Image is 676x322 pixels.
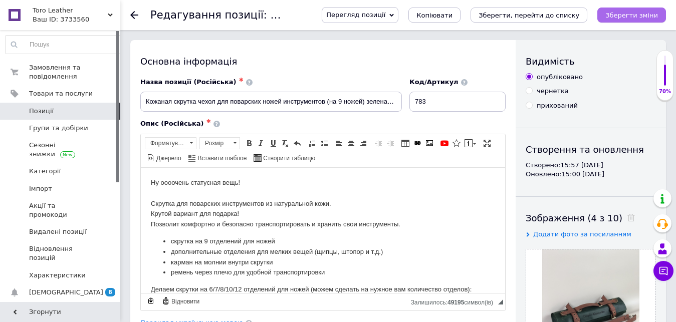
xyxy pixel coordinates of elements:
[526,170,656,179] div: Оновлено: 15:00 [DATE]
[200,138,230,149] span: Розмір
[29,288,103,297] span: [DEMOGRAPHIC_DATA]
[6,36,123,54] input: Пошук
[526,55,656,68] div: Видимість
[411,296,498,306] div: Кiлькiсть символiв
[526,143,656,156] div: Створення та оновлення
[141,168,505,293] iframe: Редактор, 748641FC-2299-466D-B520-668324D1DFBB
[29,89,93,98] span: Товари та послуги
[373,138,384,149] a: Зменшити відступ
[385,138,396,149] a: Збільшити відступ
[252,152,317,163] a: Створити таблицю
[256,138,267,149] a: Курсив (Ctrl+I)
[463,138,478,149] a: Вставити повідомлення
[412,138,423,149] a: Вставити/Редагувати посилання (Ctrl+L)
[653,261,673,281] button: Чат з покупцем
[29,63,93,81] span: Замовлення та повідомлення
[140,120,204,127] span: Опис (Російська)
[239,77,244,83] span: ✱
[537,73,583,82] div: опубліковано
[10,117,354,127] p: Делаем скрутки на 6/7/8/10/12 отделений для ножей (можем сделать на нужное вам количество отделов):
[29,227,87,236] span: Видалені позиції
[29,124,88,133] span: Групи та добірки
[29,141,93,159] span: Сезонні знижки
[439,138,450,149] a: Додати відео з YouTube
[471,8,587,23] button: Зберегти, перейти до списку
[170,297,199,306] span: Відновити
[526,212,656,224] div: Зображення (4 з 10)
[479,12,579,19] i: Зберегти, перейти до списку
[409,78,459,86] span: Код/Артикул
[130,11,138,19] div: Повернутися назад
[400,138,411,149] a: Таблиця
[597,8,666,23] button: Зберегти зміни
[334,138,345,149] a: По лівому краю
[244,138,255,149] a: Жирний (Ctrl+B)
[533,230,631,238] span: Додати фото за посиланням
[30,69,334,79] li: скрутка на 9 отделений для ножей
[140,55,506,68] div: Основна інформація
[29,107,54,116] span: Позиції
[657,88,673,95] div: 70%
[10,10,354,213] body: Редактор, 748641FC-2299-466D-B520-668324D1DFBB
[447,299,464,306] span: 49195
[424,138,435,149] a: Зображення
[199,137,240,149] a: Розмір
[145,295,156,306] a: Зробити резервну копію зараз
[145,138,186,149] span: Форматування
[29,184,52,193] span: Імпорт
[307,138,318,149] a: Вставити/видалити нумерований список
[105,288,115,296] span: 8
[656,50,673,101] div: 70% Якість заповнення
[140,78,237,86] span: Назва позиції (Російська)
[29,167,61,176] span: Категорії
[408,8,461,23] button: Копіювати
[29,244,93,262] span: Відновлення позицій
[319,138,330,149] a: Вставити/видалити маркований список
[145,152,183,163] a: Джерело
[29,271,86,280] span: Характеристики
[537,101,578,110] div: прихований
[196,154,247,163] span: Вставити шаблон
[482,138,493,149] a: Максимізувати
[326,11,385,19] span: Перегляд позиції
[33,6,108,15] span: Toro Leather
[498,299,503,304] span: Потягніть для зміни розмірів
[145,137,196,149] a: Форматування
[187,152,249,163] a: Вставити шаблон
[268,138,279,149] a: Підкреслений (Ctrl+U)
[292,138,303,149] a: Повернути (Ctrl+Z)
[155,154,181,163] span: Джерело
[30,100,334,110] li: ремень через плечо для удобной транспортировки
[140,92,402,112] input: Наприклад, H&M жіноча сукня зелена 38 розмір вечірня максі з блискітками
[33,15,120,24] div: Ваш ID: 3733560
[416,12,453,19] span: Копіювати
[358,138,369,149] a: По правому краю
[29,201,93,219] span: Акції та промокоди
[160,295,201,306] a: Відновити
[206,118,211,125] span: ✱
[280,138,291,149] a: Видалити форматування
[605,12,658,19] i: Зберегти зміни
[346,138,357,149] a: По центру
[526,161,656,170] div: Створено: 15:57 [DATE]
[537,87,569,96] div: чернетка
[451,138,462,149] a: Вставити іконку
[262,154,315,163] span: Створити таблицю
[30,79,334,90] li: дополнительные отделения для мелких вещей (щипцы, штопор и т.д.)
[30,90,334,100] li: карман на молнии внутри скрутки
[10,10,354,62] p: Ну оооочень статусная вещь! ⠀ Скрутка для поварских инструментов из натуральной кожи. Крутой вари...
